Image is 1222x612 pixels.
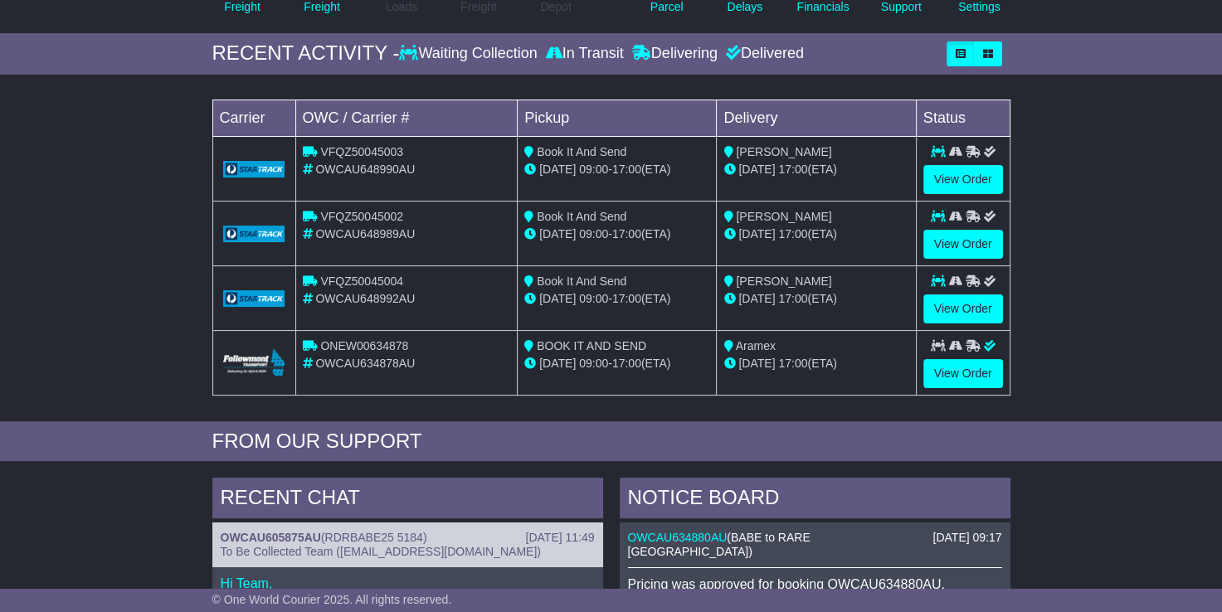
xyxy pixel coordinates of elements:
a: View Order [923,165,1003,194]
span: [PERSON_NAME] [736,145,831,158]
span: RDRBABE25 5184 [325,531,423,544]
span: VFQZ50045004 [320,274,403,288]
div: - (ETA) [524,226,709,243]
td: Delivery [717,100,916,136]
div: Delivered [722,45,804,63]
div: FROM OUR SUPPORT [212,430,1010,454]
span: [DATE] [738,163,775,176]
span: [PERSON_NAME] [736,210,831,223]
img: GetCarrierServiceLogo [223,226,285,242]
div: (ETA) [723,226,908,243]
span: 17:00 [612,227,641,240]
img: GetCarrierServiceLogo [223,290,285,307]
span: [DATE] [539,357,576,370]
span: 09:00 [579,163,608,176]
span: Aramex [736,339,776,352]
a: View Order [923,230,1003,259]
span: Book It And Send [537,210,626,223]
div: (ETA) [723,161,908,178]
div: - (ETA) [524,290,709,308]
span: 09:00 [579,292,608,305]
span: 17:00 [778,292,807,305]
div: [DATE] 11:49 [525,531,594,545]
a: OWCAU605875AU [221,531,321,544]
div: NOTICE BOARD [620,478,1010,522]
span: Book It And Send [537,274,626,288]
span: VFQZ50045003 [320,145,403,158]
div: (ETA) [723,290,908,308]
span: [DATE] [738,227,775,240]
a: OWCAU634880AU [628,531,728,544]
span: ONEW00634878 [320,339,408,352]
p: Pricing was approved for booking OWCAU634880AU. [628,576,1002,592]
span: BABE to RARE [GEOGRAPHIC_DATA] [628,531,811,558]
div: - (ETA) [524,355,709,372]
div: (ETA) [723,355,908,372]
span: OWCAU648992AU [315,292,415,305]
span: [DATE] [738,292,775,305]
div: RECENT ACTIVITY - [212,41,400,66]
span: BOOK IT AND SEND [537,339,646,352]
td: Pickup [518,100,717,136]
img: GetCarrierServiceLogo [223,161,285,177]
div: Delivering [628,45,722,63]
div: Waiting Collection [399,45,541,63]
td: Carrier [212,100,295,136]
a: View Order [923,294,1003,323]
td: OWC / Carrier # [295,100,518,136]
span: Book It And Send [537,145,626,158]
div: [DATE] 09:17 [932,531,1001,545]
span: OWCAU648989AU [315,227,415,240]
p: Hi Team, [221,576,595,591]
img: Followmont_Transport.png [223,349,285,376]
span: 17:00 [778,227,807,240]
div: - (ETA) [524,161,709,178]
span: 17:00 [612,292,641,305]
div: ( ) [221,531,595,545]
span: To Be Collected Team ([EMAIL_ADDRESS][DOMAIN_NAME]) [221,545,541,558]
span: 17:00 [778,163,807,176]
span: [DATE] [539,292,576,305]
span: © One World Courier 2025. All rights reserved. [212,593,452,606]
span: 17:00 [778,357,807,370]
span: [PERSON_NAME] [736,274,831,288]
span: [DATE] [539,163,576,176]
span: 09:00 [579,227,608,240]
a: View Order [923,359,1003,388]
div: RECENT CHAT [212,478,603,522]
span: OWCAU648990AU [315,163,415,176]
span: 17:00 [612,357,641,370]
span: 09:00 [579,357,608,370]
span: [DATE] [539,227,576,240]
div: In Transit [542,45,628,63]
span: 17:00 [612,163,641,176]
td: Status [916,100,1010,136]
span: OWCAU634878AU [315,357,415,370]
span: VFQZ50045002 [320,210,403,223]
div: ( ) [628,531,1002,559]
span: [DATE] [738,357,775,370]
